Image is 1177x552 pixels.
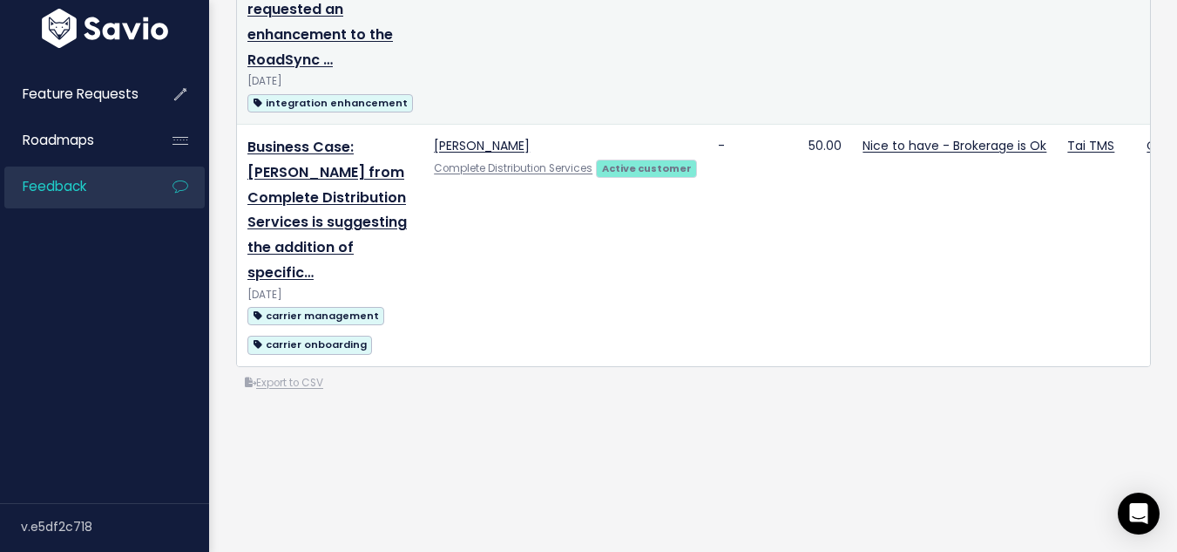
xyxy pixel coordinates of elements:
[862,137,1046,154] a: Nice to have - Brokerage is Ok
[434,161,592,175] a: Complete Distribution Services
[434,137,530,154] a: [PERSON_NAME]
[21,504,209,549] div: v.e5df2c718
[37,9,172,48] img: logo-white.9d6f32f41409.svg
[247,307,384,325] span: carrier management
[1067,137,1114,154] a: Tai TMS
[707,125,779,366] td: -
[247,94,413,112] span: integration enhancement
[247,137,407,283] a: Business Case:[PERSON_NAME] from Complete Distribution Services is suggesting the addition of spe...
[596,159,697,176] a: Active customer
[245,376,323,390] a: Export to CSV
[4,167,145,207] a: Feedback
[1118,493,1160,535] div: Open Intercom Messenger
[23,131,94,149] span: Roadmaps
[247,72,413,91] div: [DATE]
[779,125,852,366] td: 50.00
[247,333,372,355] a: carrier onboarding
[247,92,413,113] a: integration enhancement
[23,177,86,195] span: Feedback
[4,74,145,114] a: Feature Requests
[602,161,692,175] strong: Active customer
[23,85,139,103] span: Feature Requests
[4,120,145,160] a: Roadmaps
[247,336,372,354] span: carrier onboarding
[247,304,384,326] a: carrier management
[247,286,413,304] div: [DATE]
